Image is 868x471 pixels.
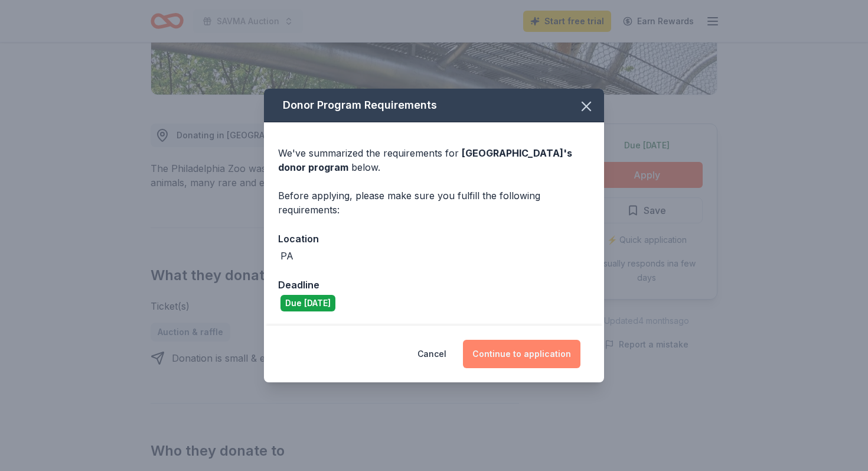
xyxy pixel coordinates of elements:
[417,340,446,368] button: Cancel
[278,146,590,174] div: We've summarized the requirements for below.
[278,277,590,293] div: Deadline
[280,295,335,311] div: Due [DATE]
[278,231,590,246] div: Location
[463,340,580,368] button: Continue to application
[280,249,293,263] div: PA
[278,189,590,217] div: Before applying, please make sure you fulfill the following requirements:
[264,89,604,122] div: Donor Program Requirements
